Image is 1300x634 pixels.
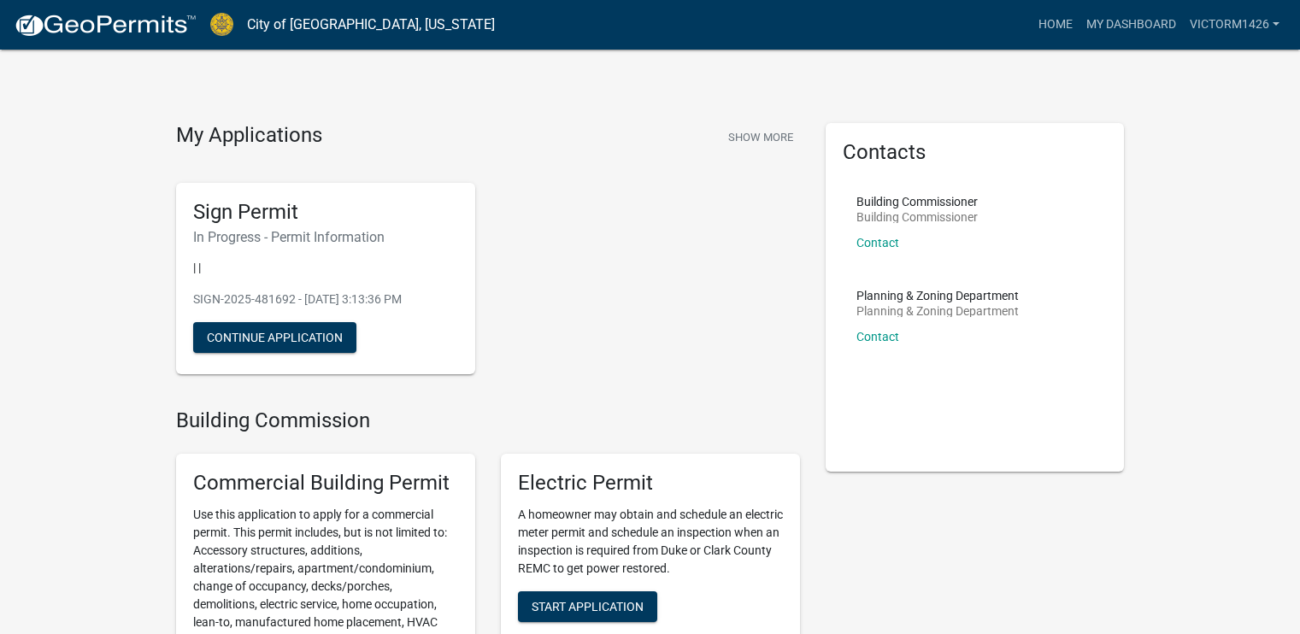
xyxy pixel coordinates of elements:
img: City of Jeffersonville, Indiana [210,13,233,36]
a: Contact [856,330,899,343]
a: Victorm1426 [1183,9,1286,41]
p: SIGN-2025-481692 - [DATE] 3:13:36 PM [193,291,458,308]
a: Home [1032,9,1079,41]
h4: My Applications [176,123,322,149]
h5: Commercial Building Permit [193,471,458,496]
span: Start Application [532,600,644,613]
a: City of [GEOGRAPHIC_DATA], [US_STATE] [247,10,495,39]
p: Planning & Zoning Department [856,290,1019,302]
p: | | [193,259,458,277]
p: A homeowner may obtain and schedule an electric meter permit and schedule an inspection when an i... [518,506,783,578]
p: Building Commissioner [856,211,978,223]
h6: In Progress - Permit Information [193,229,458,245]
h5: Sign Permit [193,200,458,225]
h5: Electric Permit [518,471,783,496]
a: My Dashboard [1079,9,1183,41]
button: Start Application [518,591,657,622]
p: Planning & Zoning Department [856,305,1019,317]
p: Building Commissioner [856,196,978,208]
button: Continue Application [193,322,356,353]
button: Show More [721,123,800,151]
h4: Building Commission [176,408,800,433]
a: Contact [856,236,899,249]
h5: Contacts [843,140,1108,165]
